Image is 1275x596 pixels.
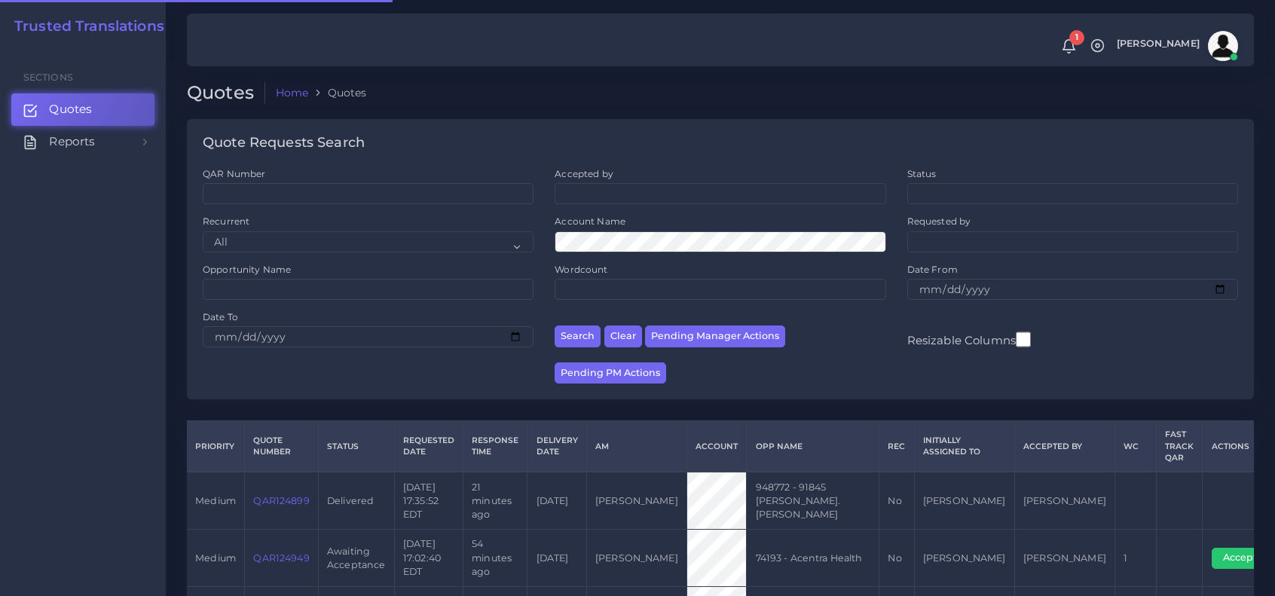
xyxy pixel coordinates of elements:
button: Clear [604,326,642,347]
td: [PERSON_NAME] [914,530,1014,587]
label: Wordcount [555,263,607,276]
td: 948772 - 91845 [PERSON_NAME].[PERSON_NAME] [747,472,879,529]
a: 1 [1056,38,1082,54]
label: Accepted by [555,167,613,180]
button: Search [555,326,601,347]
th: Delivery Date [527,421,586,472]
span: medium [195,495,236,506]
td: No [879,472,914,529]
td: 74193 - Acentra Health [747,530,879,587]
img: avatar [1208,31,1238,61]
th: Opp Name [747,421,879,472]
td: 54 minutes ago [463,530,527,587]
td: [PERSON_NAME] [1014,530,1114,587]
th: Response Time [463,421,527,472]
td: [PERSON_NAME] [586,472,686,529]
label: Account Name [555,215,625,228]
label: Resizable Columns [907,330,1031,349]
a: Quotes [11,93,154,125]
label: QAR Number [203,167,265,180]
th: Account [686,421,746,472]
button: Pending Manager Actions [645,326,785,347]
span: [PERSON_NAME] [1117,39,1200,49]
th: Fast Track QAR [1156,421,1202,472]
a: [PERSON_NAME]avatar [1109,31,1243,61]
button: Accept [1212,548,1268,569]
h2: Quotes [187,82,265,104]
span: 1 [1069,30,1084,45]
th: Quote Number [245,421,319,472]
span: medium [195,552,236,564]
label: Date To [203,310,238,323]
th: WC [1115,421,1157,472]
th: Priority [187,421,245,472]
a: Trusted Translations [4,18,164,35]
td: 1 [1115,530,1157,587]
li: Quotes [308,85,366,100]
label: Status [907,167,937,180]
td: [PERSON_NAME] [586,530,686,587]
td: [DATE] 17:35:52 EDT [394,472,463,529]
a: QAR124899 [253,495,309,506]
th: REC [879,421,914,472]
a: Reports [11,126,154,157]
td: [DATE] [527,472,586,529]
a: QAR124949 [253,552,309,564]
span: Reports [49,133,95,150]
td: [PERSON_NAME] [914,472,1014,529]
th: Initially Assigned to [914,421,1014,472]
td: [PERSON_NAME] [1014,472,1114,529]
td: 21 minutes ago [463,472,527,529]
label: Requested by [907,215,971,228]
a: Home [276,85,309,100]
span: Quotes [49,101,92,118]
td: Awaiting Acceptance [318,530,394,587]
label: Opportunity Name [203,263,291,276]
th: Accepted by [1014,421,1114,472]
label: Recurrent [203,215,249,228]
label: Date From [907,263,958,276]
th: AM [586,421,686,472]
input: Resizable Columns [1016,330,1031,349]
th: Status [318,421,394,472]
td: No [879,530,914,587]
h4: Quote Requests Search [203,135,365,151]
td: [DATE] 17:02:40 EDT [394,530,463,587]
td: Delivered [318,472,394,529]
td: [DATE] [527,530,586,587]
th: Requested Date [394,421,463,472]
button: Pending PM Actions [555,362,666,384]
span: Sections [23,72,73,83]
